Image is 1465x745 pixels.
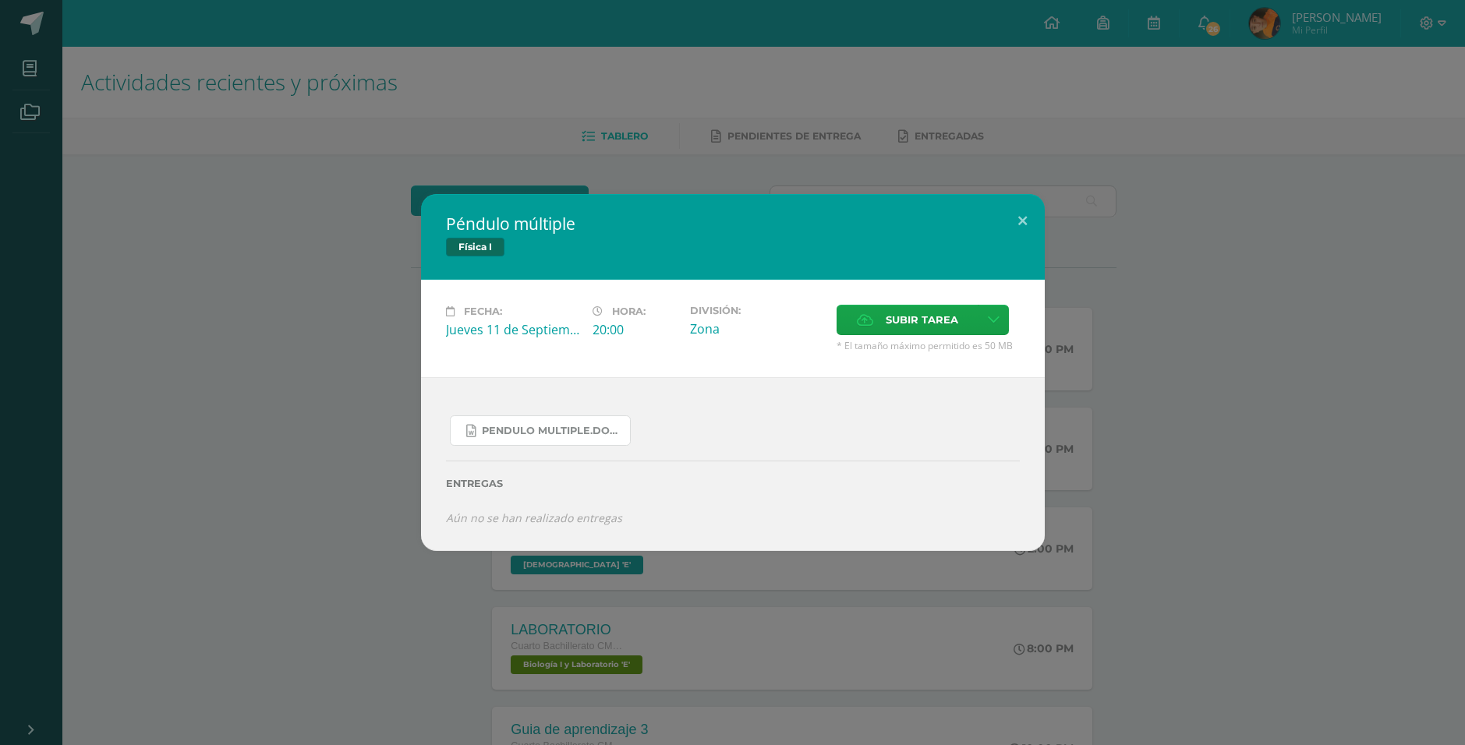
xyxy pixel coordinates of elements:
label: Entregas [446,478,1020,489]
span: Subir tarea [886,305,958,334]
span: Hora: [612,305,646,317]
button: Close (Esc) [1000,194,1045,247]
a: Pendulo multiple.docx [450,415,631,446]
div: 20:00 [593,321,678,338]
div: Zona [690,320,824,337]
span: Pendulo multiple.docx [482,425,622,437]
span: * El tamaño máximo permitido es 50 MB [837,339,1020,352]
span: Fecha: [464,305,502,317]
div: Jueves 11 de Septiembre [446,321,580,338]
label: División: [690,305,824,316]
h2: Péndulo múltiple [446,213,1020,235]
span: Física I [446,238,504,256]
i: Aún no se han realizado entregas [446,510,622,525]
